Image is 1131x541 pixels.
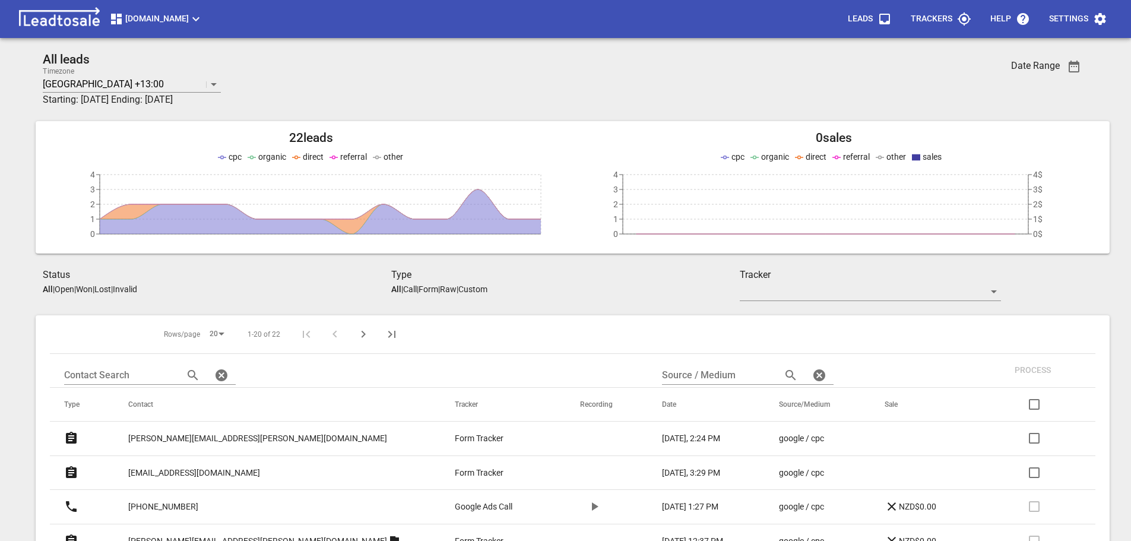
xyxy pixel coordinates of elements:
span: | [53,284,55,294]
p: Google Ads Call [455,501,512,513]
p: Open [55,284,74,294]
span: | [401,284,403,294]
p: [DATE], 2:24 PM [662,432,720,445]
label: Timezone [43,68,74,75]
tspan: 1 [613,214,618,224]
p: google / cpc [779,501,824,513]
a: [PHONE_NUMBER] [128,492,198,521]
p: Form Tracker [455,432,503,445]
tspan: 3 [90,185,95,194]
span: | [74,284,76,294]
p: Won [76,284,93,294]
tspan: 0 [90,229,95,239]
p: Lost [94,284,111,294]
span: referral [340,152,367,162]
p: Help [990,13,1011,25]
tspan: 2 [90,200,95,209]
p: Settings [1049,13,1088,25]
tspan: 2 [613,200,618,209]
tspan: 0 [613,229,618,239]
button: [DOMAIN_NAME] [104,7,208,31]
p: Form Tracker [455,467,503,479]
a: Form Tracker [455,432,533,445]
span: Rows/page [164,330,200,340]
span: organic [761,152,789,162]
svg: Form [64,466,78,480]
p: Trackers [911,13,952,25]
tspan: 1 [90,214,95,224]
span: direct [806,152,826,162]
p: [GEOGRAPHIC_DATA] +13:00 [43,77,164,91]
tspan: 0$ [1033,229,1043,239]
a: Google Ads Call [455,501,533,513]
a: [EMAIL_ADDRESS][DOMAIN_NAME] [128,458,260,488]
p: [PERSON_NAME][EMAIL_ADDRESS][PERSON_NAME][DOMAIN_NAME] [128,432,387,445]
h3: Tracker [740,268,1001,282]
span: organic [258,152,286,162]
span: other [384,152,403,162]
th: Sale [870,388,991,422]
a: [DATE], 2:24 PM [662,432,731,445]
tspan: 1$ [1033,214,1043,224]
p: google / cpc [779,432,824,445]
img: logo [14,7,104,31]
th: Date [648,388,765,422]
a: google / cpc [779,432,838,445]
p: Invalid [113,284,137,294]
p: Raw [440,284,457,294]
tspan: 3 [613,185,618,194]
p: NZD$0.00 [885,499,936,514]
tspan: 4 [613,170,618,179]
p: [DATE] 1:27 PM [662,501,718,513]
th: Contact [114,388,441,422]
span: direct [303,152,324,162]
h3: Type [391,268,740,282]
p: Custom [458,284,487,294]
p: [DATE], 3:29 PM [662,467,720,479]
tspan: 2$ [1033,200,1043,209]
th: Tracker [441,388,566,422]
th: Recording [566,388,647,422]
span: | [417,284,419,294]
span: referral [843,152,870,162]
a: NZD$0.00 [885,499,958,514]
svg: Call [64,499,78,514]
a: google / cpc [779,467,838,479]
p: Form [419,284,438,294]
span: | [93,284,94,294]
aside: All [43,284,53,294]
p: Leads [848,13,873,25]
span: 1-20 of 22 [248,330,280,340]
span: | [457,284,458,294]
span: cpc [731,152,745,162]
p: [PHONE_NUMBER] [128,501,198,513]
span: | [111,284,113,294]
svg: Form [64,431,78,445]
h3: Status [43,268,391,282]
a: Form Tracker [455,467,533,479]
h2: 22 leads [50,131,573,145]
span: [DOMAIN_NAME] [109,12,203,26]
span: sales [923,152,942,162]
button: Date Range [1060,52,1088,81]
tspan: 3$ [1033,185,1043,194]
a: google / cpc [779,501,838,513]
h3: Date Range [1011,60,1060,71]
p: [EMAIL_ADDRESS][DOMAIN_NAME] [128,467,260,479]
a: [DATE], 3:29 PM [662,467,731,479]
tspan: 4 [90,170,95,179]
p: google / cpc [779,467,824,479]
aside: All [391,284,401,294]
a: [PERSON_NAME][EMAIL_ADDRESS][PERSON_NAME][DOMAIN_NAME] [128,424,387,453]
th: Source/Medium [765,388,871,422]
button: Last Page [378,320,406,349]
h2: All leads [43,52,914,67]
span: other [886,152,906,162]
a: [DATE] 1:27 PM [662,501,731,513]
h3: Starting: [DATE] Ending: [DATE] [43,93,914,107]
p: Call [403,284,417,294]
div: 20 [205,326,229,342]
span: | [438,284,440,294]
button: Next Page [349,320,378,349]
th: Type [50,388,114,422]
